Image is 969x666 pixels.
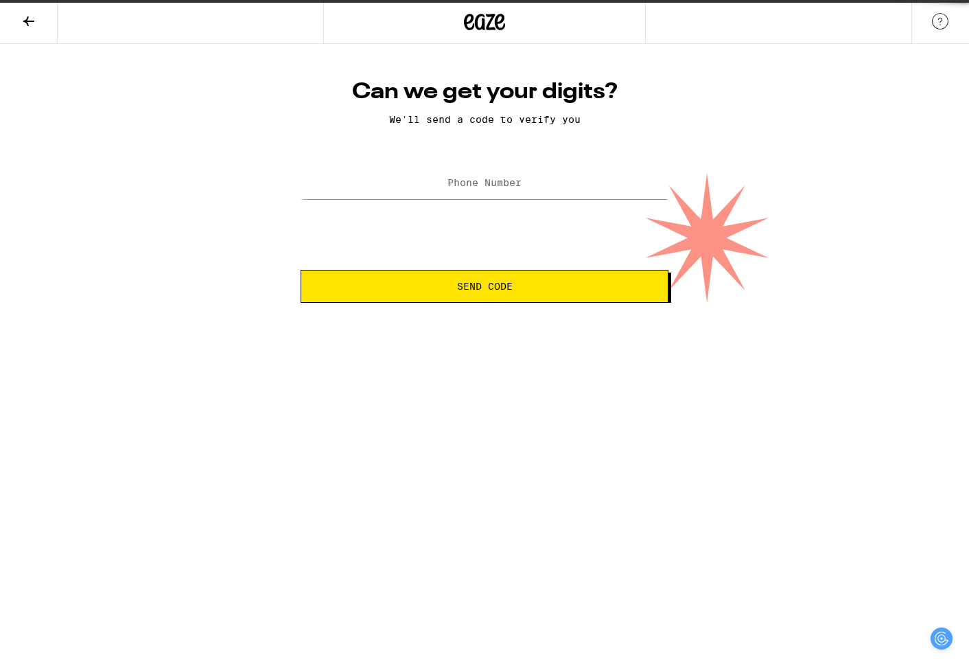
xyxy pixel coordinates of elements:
[457,282,513,291] span: Send Code
[301,270,668,303] button: Send Code
[301,114,668,125] p: We'll send a code to verify you
[447,177,522,188] label: Phone Number
[301,78,668,106] h1: Can we get your digits?
[301,168,668,199] input: Phone Number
